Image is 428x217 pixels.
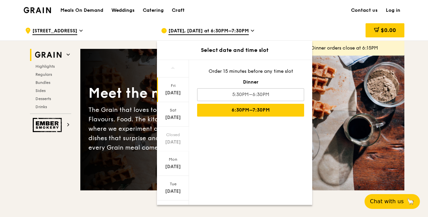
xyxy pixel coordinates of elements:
[158,188,188,195] div: [DATE]
[35,88,46,93] span: Sides
[33,49,64,61] img: Grain web logo
[168,28,249,35] span: [DATE], [DATE] at 6:30PM–7:30PM
[197,79,304,86] div: Dinner
[197,88,304,101] div: 5:30PM–6:30PM
[24,7,51,13] img: Grain
[158,90,188,96] div: [DATE]
[35,96,51,101] span: Desserts
[60,7,103,14] h1: Meals On Demand
[88,105,242,152] div: The Grain that loves to play. With ingredients. Flavours. Food. The kitchen is our happy place, w...
[35,72,52,77] span: Regulars
[35,80,50,85] span: Bundles
[158,132,188,137] div: Closed
[347,0,382,21] a: Contact us
[158,114,188,121] div: [DATE]
[406,197,414,206] span: 🦙
[158,157,188,162] div: Mon
[158,107,188,113] div: Sat
[157,46,312,54] div: Select date and time slot
[197,104,304,117] div: 6:30PM–7:30PM
[158,139,188,146] div: [DATE]
[32,28,77,35] span: [STREET_ADDRESS]
[382,0,404,21] a: Log in
[168,0,189,21] a: Craft
[172,0,185,21] div: Craft
[88,84,242,102] div: Meet the new Grain
[311,45,399,52] div: Dinner orders close at 6:15PM
[35,104,47,109] span: Drinks
[139,0,168,21] a: Catering
[107,0,139,21] a: Weddings
[370,197,404,206] span: Chat with us
[143,0,164,21] div: Catering
[111,0,135,21] div: Weddings
[35,64,55,69] span: Highlights
[158,181,188,187] div: Tue
[158,163,188,170] div: [DATE]
[197,68,304,75] div: Order 15 minutes before any time slot
[33,118,64,132] img: Ember Smokery web logo
[365,194,420,209] button: Chat with us🦙
[158,83,188,88] div: Fri
[381,27,396,33] span: $0.00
